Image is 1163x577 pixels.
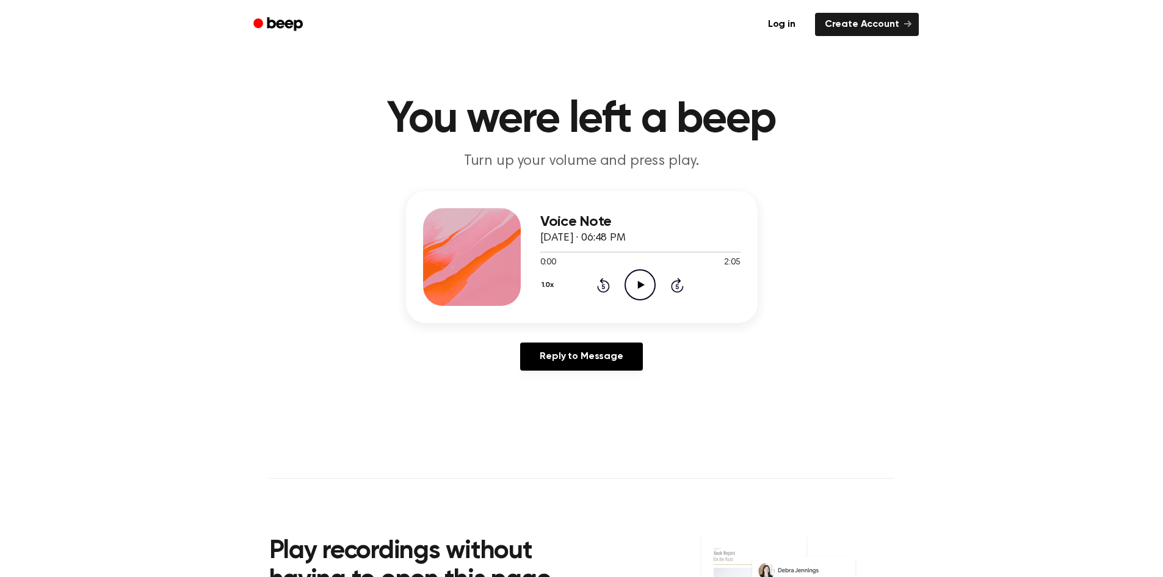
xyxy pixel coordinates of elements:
h1: You were left a beep [269,98,894,142]
h3: Voice Note [540,214,741,230]
a: Create Account [815,13,919,36]
button: 1.0x [540,275,559,296]
a: Log in [756,10,808,38]
a: Beep [245,13,314,37]
span: 2:05 [724,256,740,269]
p: Turn up your volume and press play. [347,151,816,172]
span: [DATE] · 06:48 PM [540,233,626,244]
span: 0:00 [540,256,556,269]
a: Reply to Message [520,343,642,371]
